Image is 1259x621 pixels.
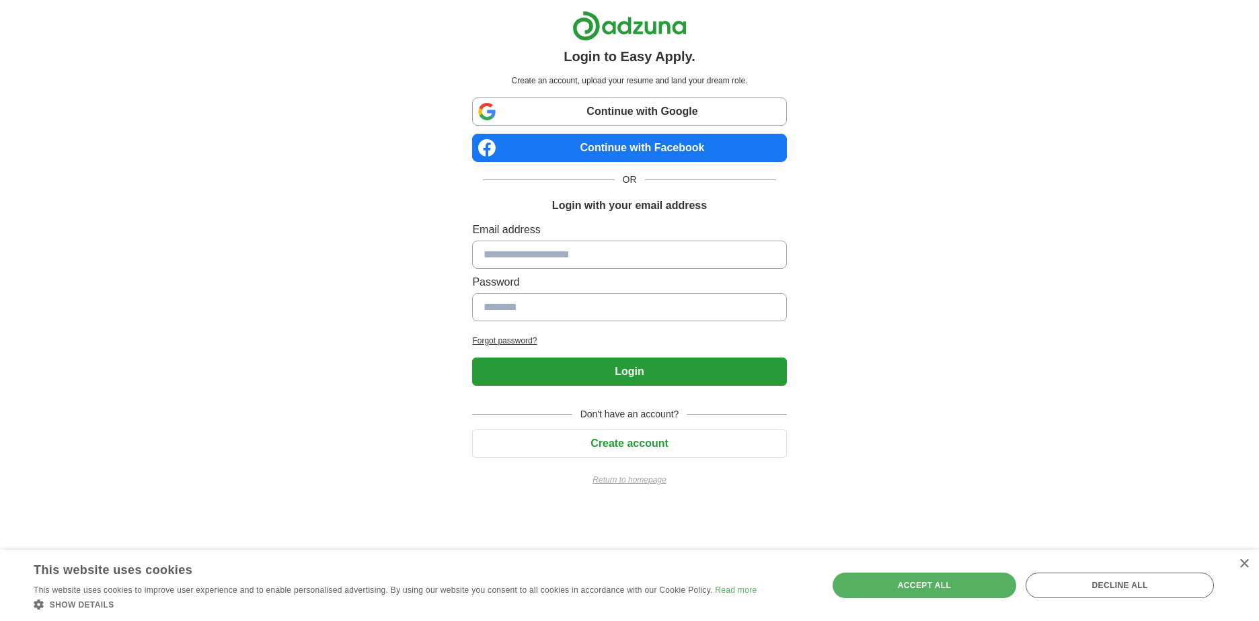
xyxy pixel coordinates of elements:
button: Login [472,358,786,386]
a: Forgot password? [472,335,786,347]
a: Create account [472,438,786,449]
a: Continue with Facebook [472,134,786,162]
img: Adzuna logo [572,11,687,41]
label: Password [472,274,786,290]
span: This website uses cookies to improve user experience and to enable personalised advertising. By u... [34,585,713,595]
a: Read more, opens a new window [715,585,757,595]
a: Continue with Google [472,97,786,126]
div: Show details [34,597,757,611]
span: Don't have an account? [572,407,687,421]
div: Accept all [833,573,1017,598]
span: OR [615,173,645,187]
div: This website uses cookies [34,558,723,578]
p: Create an account, upload your resume and land your dream role. [475,75,784,87]
a: Return to homepage [472,474,786,486]
label: Email address [472,222,786,238]
h1: Login to Easy Apply. [564,46,695,67]
div: Close [1239,559,1249,569]
span: Show details [50,600,114,610]
h1: Login with your email address [552,198,707,214]
button: Create account [472,429,786,458]
div: Decline all [1026,573,1214,598]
